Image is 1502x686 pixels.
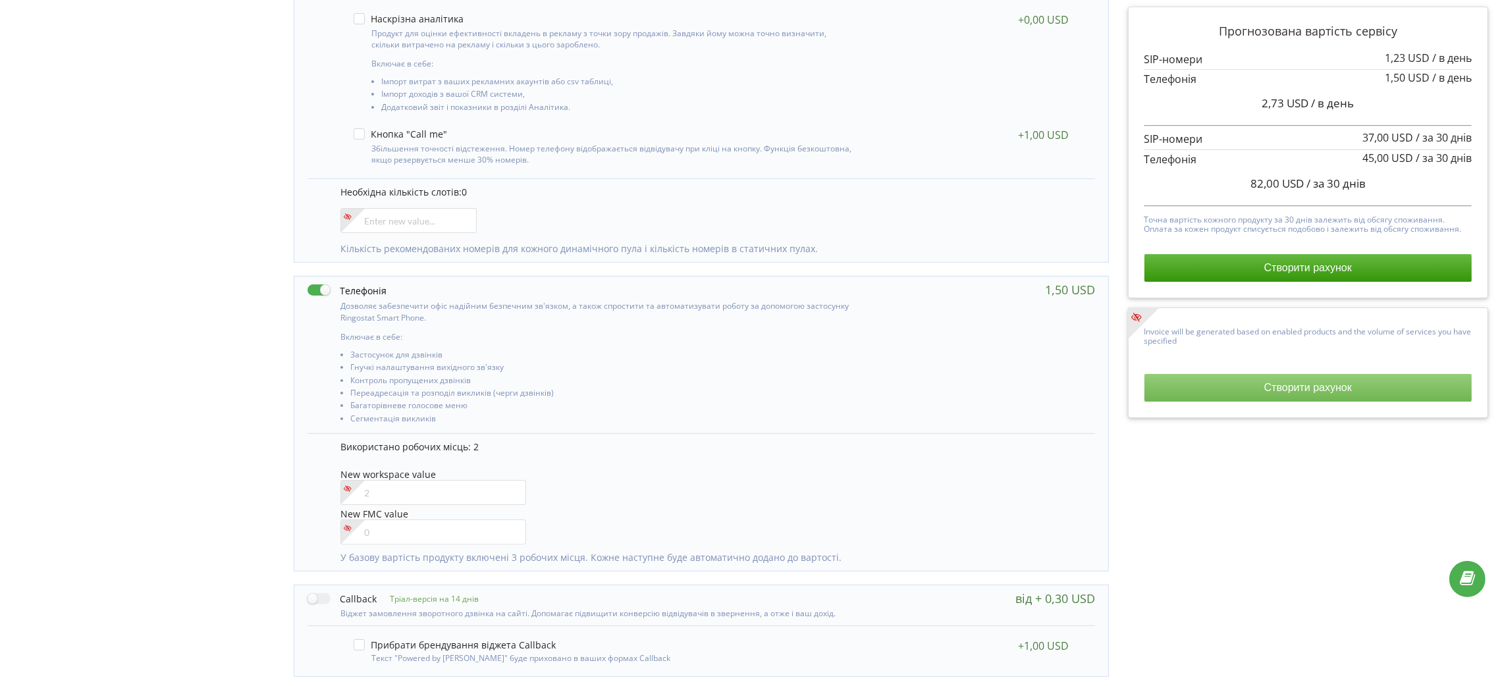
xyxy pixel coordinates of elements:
[1362,151,1413,165] span: 45,00 USD
[340,440,479,453] span: Використано робочих місць: 2
[371,143,854,165] p: Збільшення точності відстеження. Номер телефону відображається відвідувачу при кліці на кнопку. Ф...
[340,519,526,544] input: 0
[340,480,526,505] input: 2
[1144,72,1472,87] p: Телефонія
[1144,374,1472,402] button: Створити рахунок
[340,242,1082,255] p: Кількість рекомендованих номерів для кожного динамічного пула і кількість номерів в статичних пулах.
[1045,283,1095,296] div: 1,50 USD
[381,103,854,115] li: Додатковий звіт і показники в розділі Аналітика.
[340,508,408,520] span: New FMC value
[1311,95,1354,111] span: / в день
[340,468,436,481] span: New workspace value
[1432,51,1472,65] span: / в день
[1018,13,1069,26] div: +0,00 USD
[1018,128,1069,142] div: +1,00 USD
[1144,254,1472,282] button: Створити рахунок
[371,58,854,69] p: Включає в себе:
[1362,130,1413,145] span: 37,00 USD
[350,363,859,375] li: Гнучкі налаштування вихідного зв'язку
[1262,95,1308,111] span: 2,73 USD
[381,77,854,90] li: Імпорт витрат з ваших рекламних акаунтів або csv таблиці,
[340,551,1082,564] p: У базову вартість продукту включені 3 робочих місця. Кожне наступне буде автоматично додано до ва...
[1416,151,1472,165] span: / за 30 днів
[350,388,859,401] li: Переадресація та розподіл викликів (черги дзвінків)
[350,414,859,427] li: Сегментація викликів
[377,593,479,604] p: Тріал-версія на 14 днів
[1144,152,1472,167] p: Телефонія
[354,128,447,140] label: Кнопка "Call me"
[1015,592,1095,605] div: від + 0,30 USD
[350,401,859,413] li: Багаторівневе голосове меню
[1432,70,1472,85] span: / в день
[340,300,859,323] p: Дозволяє забезпечити офіс надійним безпечним зв'язком, а також спростити та автоматизувати роботу...
[350,350,859,363] li: Застосунок для дзвінків
[1144,52,1472,67] p: SIP-номери
[308,606,859,618] div: Віджет замовлення зворотного дзвінка на сайті. Допомагає підвищити конверсію відвідувачів в зверн...
[1144,212,1472,234] p: Точна вартість кожного продукту за 30 днів залежить від обсягу споживання. Оплата за кожен продук...
[340,208,477,233] input: Enter new value...
[1416,130,1472,145] span: / за 30 днів
[1250,176,1304,191] span: 82,00 USD
[381,90,854,102] li: Імпорт доходів з вашої CRM системи,
[1144,23,1472,40] p: Прогнозована вартість сервісу
[1018,639,1069,652] div: +1,00 USD
[1385,51,1430,65] span: 1,23 USD
[1144,324,1472,346] p: Invoice will be generated based on enabled products and the volume of services you have specified
[340,186,1082,199] p: Необхідна кількість слотів:
[308,592,377,606] label: Callback
[1385,70,1430,85] span: 1,50 USD
[1306,176,1366,191] span: / за 30 днів
[340,331,859,342] p: Включає в себе:
[462,186,467,198] span: 0
[354,639,556,650] label: Прибрати брендування віджета Callback
[354,13,464,24] label: Наскрізна аналітика
[354,650,854,663] div: Текст "Powered by [PERSON_NAME]" буде приховано в ваших формах Callback
[350,376,859,388] li: Контроль пропущених дзвінків
[308,283,387,297] label: Телефонія
[371,28,854,50] p: Продукт для оцінки ефективності вкладень в рекламу з точки зору продажів. Завдяки йому можна точн...
[1144,132,1472,147] p: SIP-номери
